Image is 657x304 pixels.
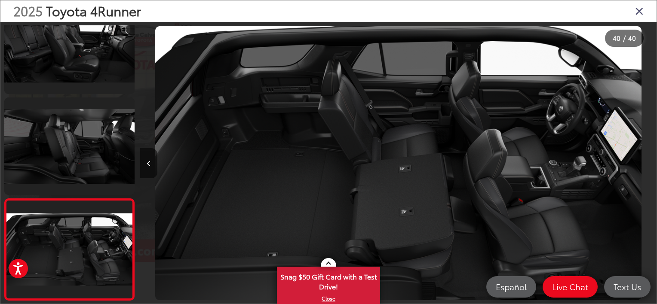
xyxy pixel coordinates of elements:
span: Español [491,281,531,292]
span: Text Us [609,281,645,292]
span: Live Chat [548,281,593,292]
span: Snag $50 Gift Card with a Test Drive! [278,268,379,294]
img: 2025 Toyota 4Runner Limited [155,26,642,300]
span: 40 [628,33,636,43]
div: 2025 Toyota 4Runner Limited 39 [140,26,657,300]
span: / [622,35,626,41]
img: 2025 Toyota 4Runner Limited [5,213,134,286]
a: Live Chat [543,276,598,298]
img: 2025 Toyota 4Runner Limited [3,8,136,82]
span: 2025 [13,1,43,20]
span: 40 [613,33,620,43]
a: Text Us [604,276,651,298]
a: Español [486,276,536,298]
button: Previous image [140,148,157,178]
i: Close gallery [635,5,644,16]
span: Toyota 4Runner [46,1,141,20]
img: 2025 Toyota 4Runner Limited [3,109,136,183]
